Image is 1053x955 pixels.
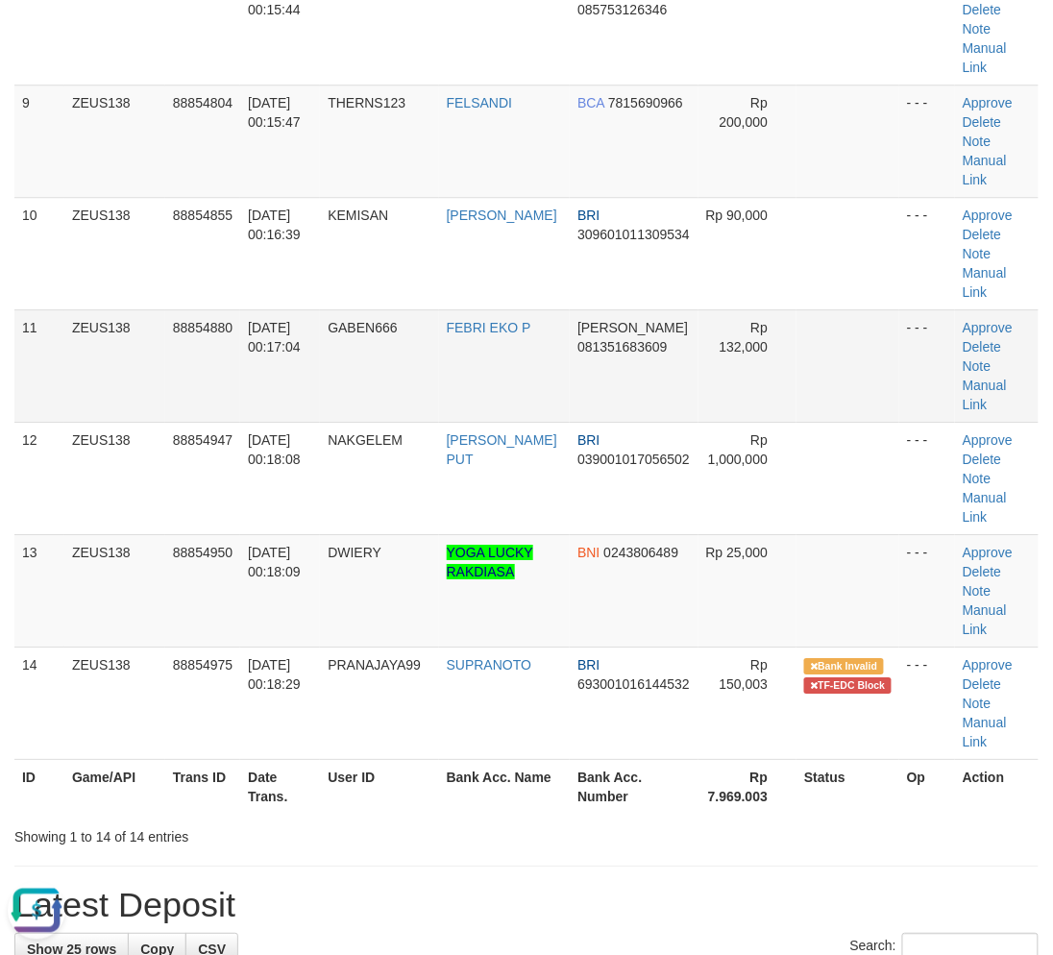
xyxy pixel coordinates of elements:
[963,545,1013,560] a: Approve
[173,432,233,448] span: 88854947
[165,759,240,814] th: Trans ID
[328,95,405,110] span: THERNS123
[577,227,690,242] span: Copy 309601011309534 to clipboard
[14,422,64,534] td: 12
[570,759,698,814] th: Bank Acc. Number
[899,422,955,534] td: - - -
[577,657,600,673] span: BRI
[14,534,64,647] td: 13
[720,95,769,130] span: Rp 200,000
[963,657,1013,673] a: Approve
[963,564,1001,579] a: Delete
[963,471,992,486] a: Note
[963,715,1007,749] a: Manual Link
[963,40,1007,75] a: Manual Link
[173,95,233,110] span: 88854804
[320,759,438,814] th: User ID
[577,2,667,17] span: Copy 085753126346 to clipboard
[608,95,683,110] span: Copy 7815690966 to clipboard
[899,309,955,422] td: - - -
[899,759,955,814] th: Op
[328,545,381,560] span: DWIERY
[248,208,301,242] span: [DATE] 00:16:39
[963,134,992,149] a: Note
[963,452,1001,467] a: Delete
[963,339,1001,355] a: Delete
[963,246,992,261] a: Note
[899,534,955,647] td: - - -
[248,657,301,692] span: [DATE] 00:18:29
[14,820,425,846] div: Showing 1 to 14 of 14 entries
[248,320,301,355] span: [DATE] 00:17:04
[698,759,797,814] th: Rp 7.969.003
[603,545,678,560] span: Copy 0243806489 to clipboard
[577,545,600,560] span: BNI
[577,432,600,448] span: BRI
[899,197,955,309] td: - - -
[577,339,667,355] span: Copy 081351683609 to clipboard
[173,320,233,335] span: 88854880
[64,85,165,197] td: ZEUS138
[963,490,1007,525] a: Manual Link
[14,197,64,309] td: 10
[720,657,769,692] span: Rp 150,003
[577,452,690,467] span: Copy 039001017056502 to clipboard
[706,545,769,560] span: Rp 25,000
[804,677,892,694] span: Transfer EDC blocked
[577,676,690,692] span: Copy 693001016144532 to clipboard
[963,153,1007,187] a: Manual Link
[963,358,992,374] a: Note
[14,647,64,759] td: 14
[8,8,65,65] button: Open LiveChat chat widget
[328,432,403,448] span: NAKGELEM
[963,227,1001,242] a: Delete
[963,208,1013,223] a: Approve
[955,759,1039,814] th: Action
[899,647,955,759] td: - - -
[796,759,899,814] th: Status
[173,657,233,673] span: 88854975
[963,320,1013,335] a: Approve
[14,886,1039,924] h1: Latest Deposit
[804,658,883,674] span: Bank is not match
[64,422,165,534] td: ZEUS138
[64,647,165,759] td: ZEUS138
[963,2,1001,17] a: Delete
[963,432,1013,448] a: Approve
[963,21,992,37] a: Note
[173,208,233,223] span: 88854855
[963,265,1007,300] a: Manual Link
[248,545,301,579] span: [DATE] 00:18:09
[963,676,1001,692] a: Delete
[577,208,600,223] span: BRI
[577,95,604,110] span: BCA
[173,545,233,560] span: 88854950
[963,583,992,599] a: Note
[328,657,421,673] span: PRANAJAYA99
[64,197,165,309] td: ZEUS138
[240,759,320,814] th: Date Trans.
[439,759,571,814] th: Bank Acc. Name
[447,432,557,467] a: [PERSON_NAME] PUT
[899,85,955,197] td: - - -
[64,759,165,814] th: Game/API
[963,95,1013,110] a: Approve
[577,320,688,335] span: [PERSON_NAME]
[963,378,1007,412] a: Manual Link
[963,114,1001,130] a: Delete
[447,545,533,579] a: YOGA LUCKY RAKDIASA
[708,432,768,467] span: Rp 1,000,000
[447,320,531,335] a: FEBRI EKO P
[963,696,992,711] a: Note
[14,309,64,422] td: 11
[248,95,301,130] span: [DATE] 00:15:47
[64,309,165,422] td: ZEUS138
[14,85,64,197] td: 9
[447,95,512,110] a: FELSANDI
[447,657,531,673] a: SUPRANOTO
[447,208,557,223] a: [PERSON_NAME]
[963,602,1007,637] a: Manual Link
[328,208,388,223] span: KEMISAN
[720,320,769,355] span: Rp 132,000
[14,759,64,814] th: ID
